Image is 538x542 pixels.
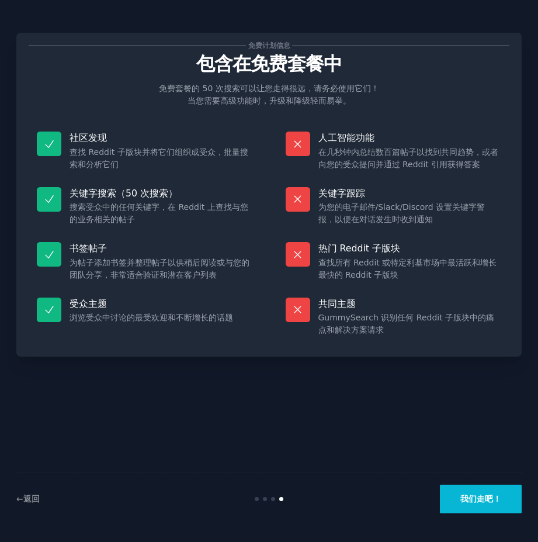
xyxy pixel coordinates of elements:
[29,54,509,74] p: 包含在免费套餐中
[70,312,253,324] dd: 浏览受众中讨论的最受欢迎和不断增长的话题
[318,201,502,226] dd: 为您的电子邮件/Slack/Discord 设置关键字警报，以便在对话发生时收到通知
[70,132,253,144] p: 社区发现
[70,242,253,254] p: 书签帖子
[318,257,502,281] dd: 查找所有 Reddit 或特定利基市场中最活跃和增长最快的 Reddit 子版块
[318,132,502,144] p: 人工智能功能
[16,494,40,503] a: ←返回
[70,187,253,199] p: 关键字搜索（50 次搜索）
[70,298,253,310] p: 受众主题
[440,485,522,513] button: 我们走吧！
[70,146,253,171] dd: 查找 Reddit 子版块并将它们组织成受众，批量搜索和分析它们
[70,257,253,281] dd: 为帖子添加书签并整理帖子以供稍后阅读或与您的团队分享，非常适合验证和潜在客户列表
[318,298,502,310] p: 共同主题
[318,312,502,336] dd: GummySearch 识别任何 Reddit 子版块中的痛点和解决方案请求
[318,187,502,199] p: 关键字跟踪
[246,39,292,51] span: 免费计划信息
[70,201,253,226] dd: 搜索受众中的任何关键字，在 Reddit 上查找与您的业务相关的帖子
[318,146,502,171] dd: 在几秒钟内总结数百篇帖子以找到共同趋势，或者向您的受众提问并通过 Reddit 引用获得答案
[122,82,416,107] p: 免费套餐的 50 次搜索可以让您走得很远，请务必使用它们！ 当您需要高级功能时，升级和降级轻而易举。
[318,242,502,254] p: 热门 Reddit 子版块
